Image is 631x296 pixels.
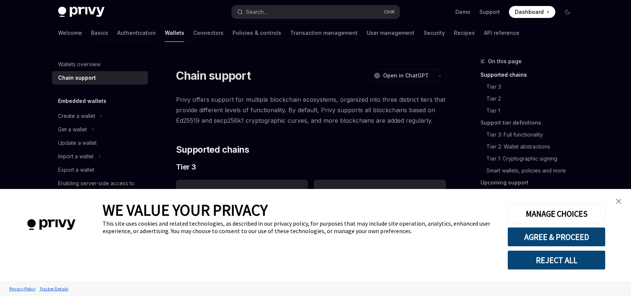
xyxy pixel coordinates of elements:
[58,152,94,161] div: Import a wallet
[507,227,606,247] button: AGREE & PROCEED
[103,200,268,220] span: WE VALUE YOUR PRIVACY
[11,208,91,241] img: company logo
[58,165,94,174] div: Export a wallet
[58,179,143,197] div: Enabling server-side access to user wallets
[52,71,148,85] a: Chain support
[507,250,606,270] button: REJECT ALL
[507,204,606,223] button: MANAGE CHOICES
[58,97,106,106] h5: Embedded wallets
[480,105,579,117] a: Tier 1
[455,8,470,16] a: Demo
[480,69,579,81] a: Supported chains
[479,8,500,16] a: Support
[193,24,224,42] a: Connectors
[480,129,579,141] a: Tier 3: Full functionality
[480,165,579,177] a: Smart wallets, policies and more
[488,57,522,66] span: On this page
[290,24,358,42] a: Transaction management
[176,144,249,156] span: Supported chains
[37,282,70,295] a: Tracker Details
[52,123,148,136] button: Toggle Get a wallet section
[103,220,496,235] div: This site uses cookies and related technologies, as described in our privacy policy, for purposes...
[484,24,519,42] a: API reference
[515,8,544,16] span: Dashboard
[369,69,433,82] button: Open in ChatGPT
[52,163,148,177] a: Export a wallet
[52,109,148,123] button: Toggle Create a wallet section
[480,141,579,153] a: Tier 2: Wallet abstractions
[52,177,148,199] a: Enabling server-side access to user wallets
[616,199,621,204] img: close banner
[58,112,95,120] div: Create a wallet
[561,6,573,18] button: Toggle dark mode
[480,153,579,165] a: Tier 1: Cryptographic signing
[176,180,308,214] a: **** ***Includes all EVM-compatible networks
[165,24,184,42] a: Wallets
[233,24,281,42] a: Policies & controls
[58,24,82,42] a: Welcome
[58,125,87,134] div: Get a wallet
[58,138,97,147] div: Update a wallet
[246,7,267,16] div: Search...
[611,194,626,209] a: close banner
[383,72,429,79] span: Open in ChatGPT
[91,24,108,42] a: Basics
[454,24,475,42] a: Recipes
[176,94,446,126] span: Privy offers support for multiple blockchain ecosystems, organized into three distinct tiers that...
[58,73,96,82] div: Chain support
[480,189,579,201] a: Choosing the right integration
[117,24,156,42] a: Authentication
[7,282,37,295] a: Privacy Policy
[176,162,196,172] span: Tier 3
[58,7,104,17] img: dark logo
[480,117,579,129] a: Support tier definitions
[176,69,251,82] h1: Chain support
[480,177,579,189] a: Upcoming support
[314,180,446,214] a: **** *Includes all SVM-compatible networks
[367,24,415,42] a: User management
[52,150,148,163] button: Toggle Import a wallet section
[52,58,148,71] a: Wallets overview
[52,136,148,150] a: Update a wallet
[58,60,100,69] div: Wallets overview
[480,93,579,105] a: Tier 2
[509,6,555,18] a: Dashboard
[232,5,400,19] button: Open search
[424,24,445,42] a: Security
[384,9,395,15] span: Ctrl K
[480,81,579,93] a: Tier 3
